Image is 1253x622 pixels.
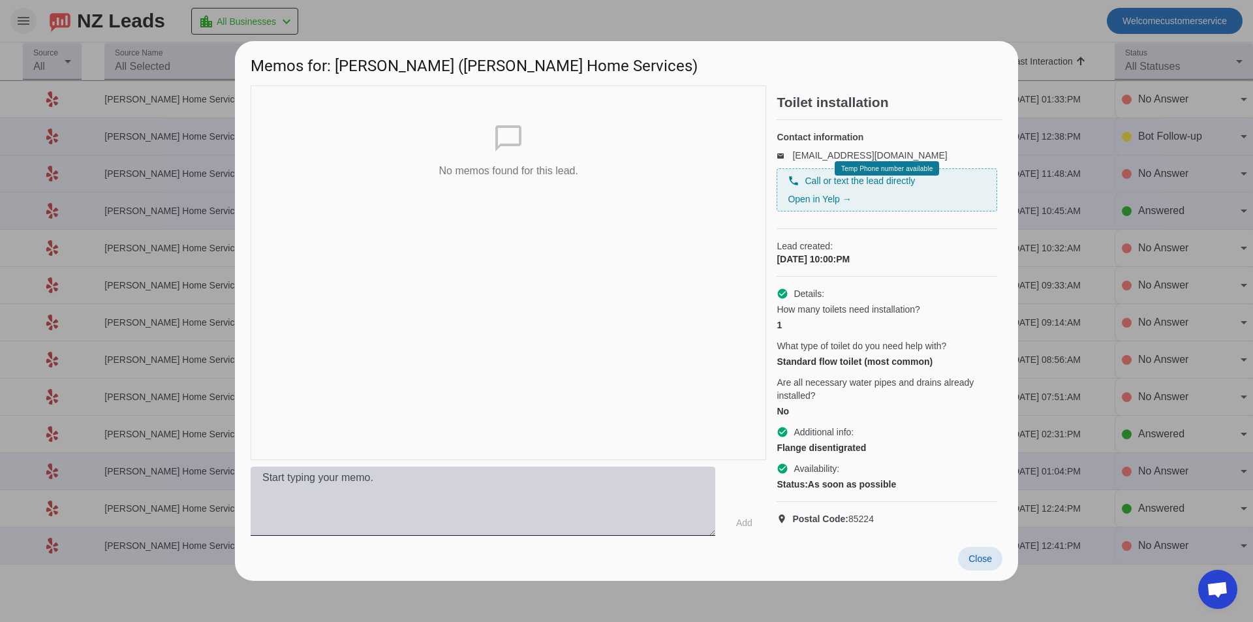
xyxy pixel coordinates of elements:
div: 1 [777,319,997,332]
div: As soon as possible [777,478,997,491]
h4: Contact information [777,131,997,144]
mat-icon: check_circle [777,288,788,300]
strong: Status: [777,479,807,490]
div: No [777,405,997,418]
span: Are all necessary water pipes and drains already installed? [777,376,997,402]
mat-icon: phone [788,175,799,187]
span: What type of toilet do you need help with? [777,339,946,352]
span: How many toilets need installation? [777,303,920,316]
h2: Toilet installation [777,96,1002,109]
strong: Postal Code: [792,514,848,524]
span: 85224 [792,512,874,525]
button: Close [958,547,1002,570]
div: Open chat [1198,570,1237,609]
mat-icon: email [777,152,792,159]
span: Call or text the lead directly [805,174,915,187]
span: Close [968,553,992,564]
h1: Memos for: [PERSON_NAME] ([PERSON_NAME] Home Services) [235,41,1018,85]
mat-icon: chat_bubble_outline [493,123,524,154]
span: Details: [794,287,824,300]
span: Additional info: [794,426,854,439]
mat-icon: check_circle [777,426,788,438]
a: Open in Yelp → [788,194,851,204]
mat-icon: check_circle [777,463,788,474]
div: Standard flow toilet (most common) [777,355,997,368]
span: Temp Phone number available [841,165,933,172]
div: [DATE] 10:00:PM [777,253,997,266]
p: No memos found for this lead. [439,164,578,178]
div: Flange disentigrated [777,441,997,454]
span: Availability: [794,462,839,475]
mat-icon: location_on [777,514,792,524]
a: [EMAIL_ADDRESS][DOMAIN_NAME] [792,150,947,161]
span: Lead created: [777,240,997,253]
